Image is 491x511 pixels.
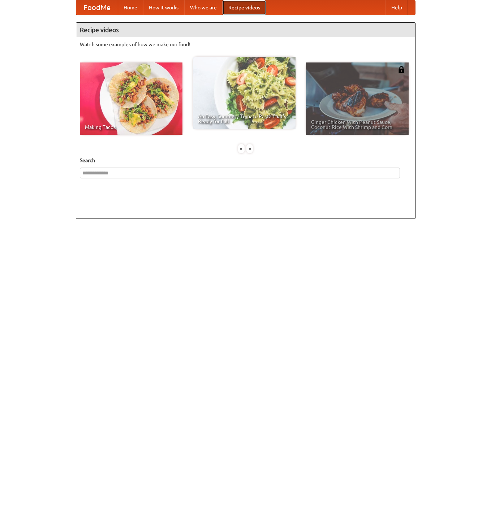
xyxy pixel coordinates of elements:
a: Making Tacos [80,62,182,135]
a: Home [118,0,143,15]
span: An Easy, Summery Tomato Pasta That's Ready for Fall [198,114,290,124]
span: Making Tacos [85,125,177,130]
h5: Search [80,157,412,164]
a: Help [386,0,408,15]
a: Who we are [184,0,223,15]
a: An Easy, Summery Tomato Pasta That's Ready for Fall [193,57,296,129]
div: » [246,144,253,153]
a: FoodMe [76,0,118,15]
p: Watch some examples of how we make our food! [80,41,412,48]
h4: Recipe videos [76,23,415,37]
div: « [238,144,245,153]
a: Recipe videos [223,0,266,15]
a: How it works [143,0,184,15]
img: 483408.png [398,66,405,73]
